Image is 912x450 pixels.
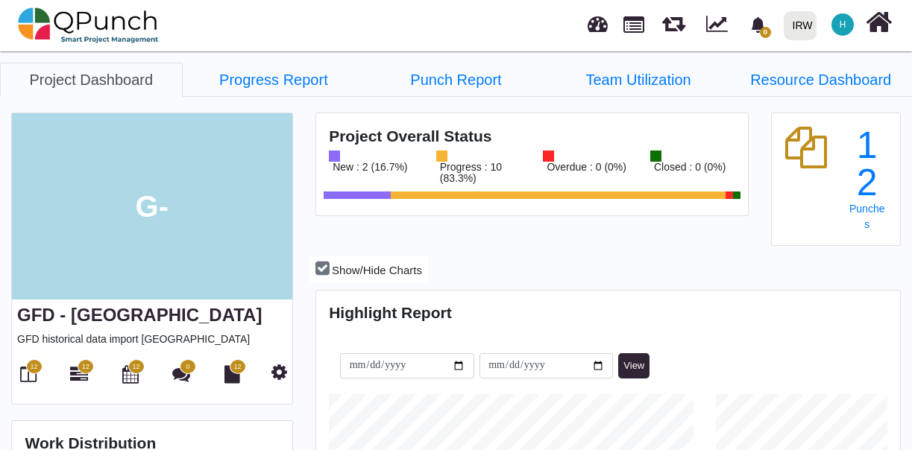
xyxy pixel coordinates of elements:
span: Punches [849,203,884,230]
span: 12 [30,362,37,373]
img: qpunch-sp.fa6292f.png [18,3,159,48]
div: G- [12,113,292,300]
span: Projects [623,10,644,33]
i: Punch Discussion [172,365,190,383]
span: Dashboard [588,9,608,31]
div: Dynamic Report [699,1,741,50]
a: Resource Dashboard [729,63,912,97]
span: 12 [82,362,89,373]
i: Board [20,365,37,383]
div: Progress : 10 (83.3%) [436,162,521,184]
li: GFD - Mauritius [547,63,730,96]
a: bell fill0 [741,1,778,48]
div: Closed : 0 (0%) [650,162,726,173]
a: GFD - [GEOGRAPHIC_DATA] [17,305,262,325]
a: IRW [777,1,823,50]
a: 12 [70,371,88,383]
span: Hishambajwa [831,13,854,36]
a: Progress Report [183,63,365,97]
h4: Project Overall Status [329,127,735,145]
span: Releases [662,7,685,32]
div: New : 2 (16.7%) [329,162,407,173]
span: 0 [186,362,190,373]
button: Show/Hide Charts [309,256,428,282]
i: Project Settings [271,363,287,381]
span: Show/Hide Charts [332,264,422,276]
svg: bell fill [750,17,766,33]
i: Document Library [224,365,240,383]
i: Home [866,8,892,37]
button: View [618,353,650,378]
div: 12 [847,127,887,201]
i: Calendar [122,365,139,383]
i: Gantt [70,365,88,383]
div: Overdue : 0 (0%) [543,162,626,173]
span: H [840,20,846,29]
span: 12 [133,362,140,373]
a: Team Utilization [547,63,730,97]
span: 0 [760,27,771,38]
p: GFD historical data import [GEOGRAPHIC_DATA] [17,332,287,347]
a: 12 Punches [847,127,887,230]
a: H [823,1,863,48]
div: IRW [793,13,813,39]
a: Punch Report [365,63,547,97]
span: 12 [234,362,242,373]
h4: Highlight Report [329,303,887,322]
div: Notification [745,11,771,38]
